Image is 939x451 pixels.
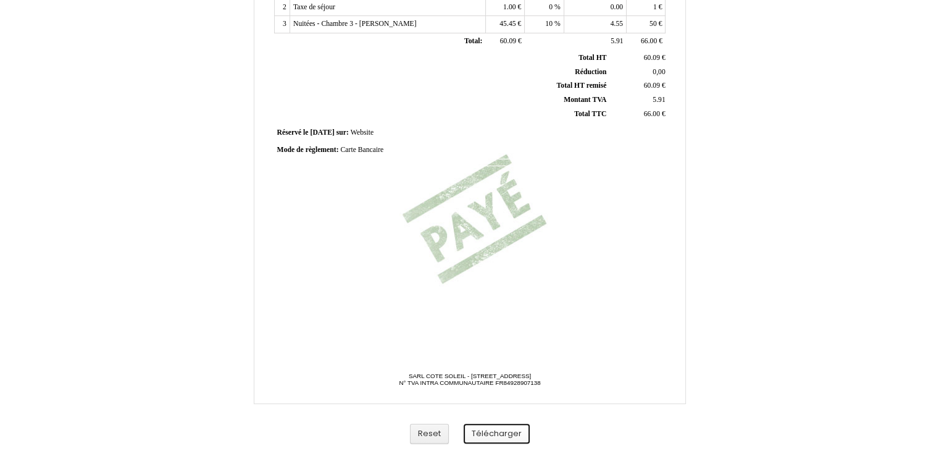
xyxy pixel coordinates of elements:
[351,129,374,137] span: Website
[410,424,449,444] button: Reset
[274,16,290,33] td: 3
[293,3,335,11] span: Taxe de séjour
[609,107,667,121] td: €
[627,16,666,33] td: €
[649,20,657,28] span: 50
[575,68,606,76] span: Réduction
[611,20,623,28] span: 4.55
[644,110,660,118] span: 66.00
[627,33,666,51] td: €
[574,110,606,118] span: Total TTC
[503,3,515,11] span: 1.00
[525,16,564,33] td: %
[653,68,665,76] span: 0,00
[644,54,660,62] span: 60.09
[340,146,383,154] span: Carte Bancaire
[653,96,665,104] span: 5.91
[549,3,553,11] span: 0
[611,37,623,45] span: 5.91
[464,37,482,45] span: Total:
[609,51,667,65] td: €
[464,424,530,444] button: Télécharger
[611,3,623,11] span: 0.00
[545,20,553,28] span: 10
[578,54,606,62] span: Total HT
[499,20,515,28] span: 45.45
[409,373,531,379] span: SARL COTE SOLEIL - [STREET_ADDRESS]
[336,129,349,137] span: sur:
[887,395,930,442] iframe: Chat
[644,82,660,90] span: 60.09
[293,20,417,28] span: Nuitées - Chambre 3 - [PERSON_NAME]
[277,146,339,154] span: Mode de règlement:
[556,82,606,90] span: Total HT remisé
[485,16,524,33] td: €
[399,379,540,386] span: N° TVA INTRA COMMUNAUTAIRE FR84928907138
[653,3,657,11] span: 1
[277,129,309,137] span: Réservé le
[564,96,606,104] span: Montant TVA
[485,33,524,51] td: €
[310,129,334,137] span: [DATE]
[641,37,657,45] span: 66.00
[500,37,516,45] span: 60.09
[609,79,667,93] td: €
